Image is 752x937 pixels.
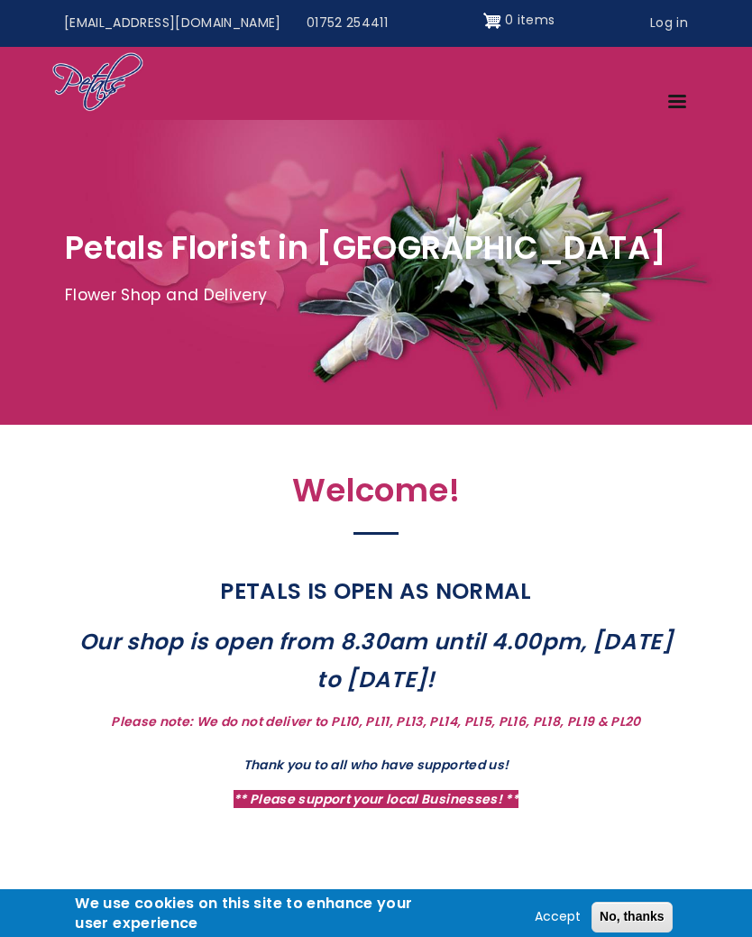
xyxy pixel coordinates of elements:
[483,6,501,35] img: Shopping cart
[65,225,666,270] span: Petals Florist in [GEOGRAPHIC_DATA]
[243,756,509,774] strong: Thank you to all who have supported us!
[51,51,144,115] img: Home
[527,906,588,928] button: Accept
[79,626,673,695] strong: Our shop is open from 8.30am until 4.00pm, [DATE] to [DATE]!
[483,6,555,35] a: Shopping cart 0 items
[592,902,673,932] button: No, thanks
[65,472,687,519] h2: Welcome!
[65,282,687,309] p: Flower Shop and Delivery
[294,6,400,41] a: 01752 254411
[220,575,531,607] strong: PETALS IS OPEN AS NORMAL
[51,6,294,41] a: [EMAIL_ADDRESS][DOMAIN_NAME]
[505,11,555,29] span: 0 items
[75,894,436,934] h2: We use cookies on this site to enhance your user experience
[234,790,518,808] strong: ** Please support your local Businesses! **
[111,712,640,730] strong: Please note: We do not deliver to PL10, PL11, PL13, PL14, PL15, PL16, PL18, PL19 & PL20
[637,6,701,41] a: Log in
